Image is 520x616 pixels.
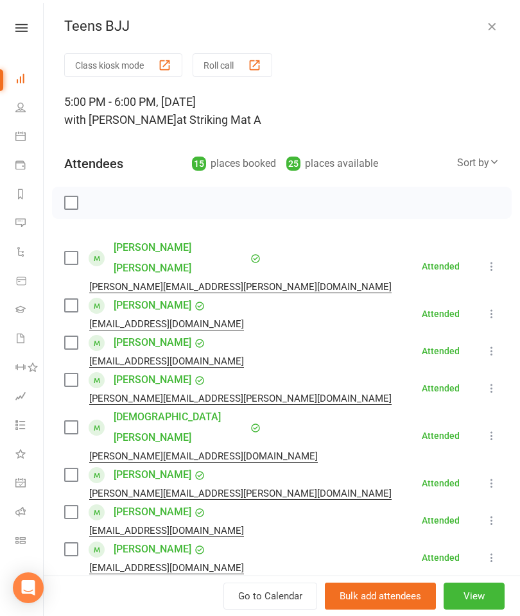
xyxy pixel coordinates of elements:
div: places available [286,155,378,173]
a: Product Sales [15,268,44,296]
a: [PERSON_NAME] [114,295,191,316]
div: Attended [422,516,460,525]
a: Calendar [15,123,44,152]
div: places booked [192,155,276,173]
div: Attended [422,553,460,562]
div: Attended [422,431,460,440]
button: Roll call [193,53,272,77]
div: Attended [422,309,460,318]
div: 15 [192,157,206,171]
button: View [444,583,505,610]
div: Teens BJJ [44,18,520,35]
button: Class kiosk mode [64,53,182,77]
div: Attended [422,262,460,271]
a: [PERSON_NAME] [PERSON_NAME] [114,237,247,278]
span: with [PERSON_NAME] [64,113,177,126]
div: Attendees [64,155,123,173]
a: [PERSON_NAME] [114,502,191,522]
a: General attendance kiosk mode [15,470,44,499]
a: [DEMOGRAPHIC_DATA][PERSON_NAME] [114,407,247,448]
a: Dashboard [15,65,44,94]
a: Assessments [15,383,44,412]
a: Payments [15,152,44,181]
div: Open Intercom Messenger [13,572,44,603]
a: [PERSON_NAME] [114,370,191,390]
button: Bulk add attendees [325,583,436,610]
div: 25 [286,157,300,171]
a: Class kiosk mode [15,527,44,556]
div: Attended [422,346,460,355]
a: [PERSON_NAME] [114,332,191,353]
a: Reports [15,181,44,210]
a: Go to Calendar [223,583,317,610]
a: [PERSON_NAME] [114,539,191,560]
div: Attended [422,479,460,488]
a: People [15,94,44,123]
div: Sort by [457,155,499,171]
span: at Striking Mat A [177,113,261,126]
a: What's New [15,441,44,470]
a: Roll call kiosk mode [15,499,44,527]
div: Attended [422,384,460,393]
div: 5:00 PM - 6:00 PM, [DATE] [64,93,499,129]
a: [PERSON_NAME] [114,465,191,485]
